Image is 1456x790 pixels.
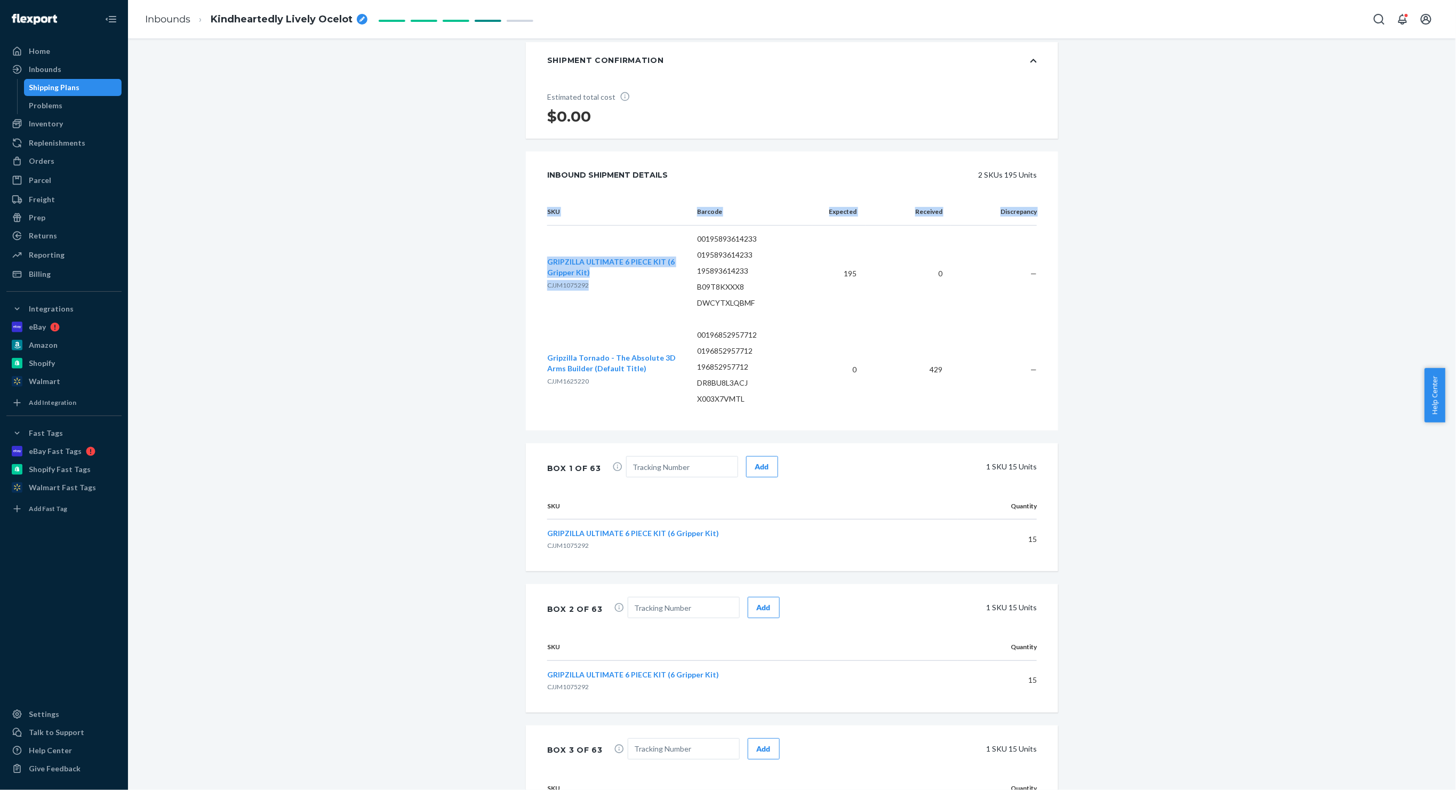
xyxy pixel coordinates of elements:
a: Walmart Fast Tags [6,479,122,496]
div: Prep [29,212,45,223]
input: Tracking Number [628,738,740,760]
div: Fast Tags [29,428,63,438]
a: Amazon [6,337,122,354]
a: eBay [6,318,122,336]
span: Kindheartedly Lively Ocelot [211,13,353,27]
th: Quantity [958,634,1037,660]
td: 0 [866,226,951,322]
span: — [1030,269,1037,278]
p: 0196852957712 [697,346,803,356]
div: Give Feedback [29,763,81,774]
p: DR8BU8L3ACJ [697,378,803,388]
p: DWCYTXLQBMF [697,298,803,308]
div: Add Integration [29,398,76,407]
button: Gripzilla Tornado - The Absolute 3D Arms Builder (Default Title) [547,353,680,374]
button: Give Feedback [6,760,122,777]
a: Problems [24,97,122,114]
div: 1 SKU 15 Units [796,738,1037,760]
div: Help Center [29,745,72,756]
a: Orders [6,153,122,170]
div: Inbounds [29,64,61,75]
a: Add Fast Tag [6,500,122,517]
a: Add Integration [6,394,122,411]
p: 196852957712 [697,362,803,372]
div: eBay [29,322,46,332]
button: Open notifications [1392,9,1413,30]
button: Add [746,456,778,477]
span: CJJM1625220 [547,377,589,385]
button: Open account menu [1415,9,1437,30]
th: Discrepancy [951,198,1037,226]
p: B09T8KXXX8 [697,282,803,292]
button: GRIPZILLA ULTIMATE 6 PIECE KIT (6 Gripper Kit) [547,528,719,539]
a: Billing [6,266,122,283]
div: Freight [29,194,55,205]
a: Parcel [6,172,122,189]
a: Inventory [6,115,122,132]
td: 15 [958,520,1037,559]
div: Home [29,46,50,57]
div: Shipping Plans [29,82,80,93]
div: Integrations [29,304,74,314]
div: Returns [29,230,57,241]
span: CJJM1075292 [547,281,589,289]
th: SKU [547,493,958,520]
button: Close Navigation [100,9,122,30]
div: Add [757,744,771,754]
a: Home [6,43,122,60]
a: Shopify Fast Tags [6,461,122,478]
button: GRIPZILLA ULTIMATE 6 PIECE KIT (6 Gripper Kit) [547,669,719,680]
h1: $0.00 [547,107,638,126]
img: Flexport logo [12,14,57,25]
td: 15 [958,660,1037,700]
th: SKU [547,198,689,226]
a: Walmart [6,373,122,390]
div: Add [757,602,771,613]
div: Inventory [29,118,63,129]
th: Expected [812,198,866,226]
span: CJJM1075292 [547,683,589,691]
div: Add [755,461,769,472]
button: Add [748,738,780,760]
a: Shopify [6,355,122,372]
input: Tracking Number [628,597,740,618]
div: Walmart [29,376,60,387]
div: Problems [29,100,63,111]
a: Settings [6,706,122,723]
div: Shipment Confirmation [547,55,664,66]
button: Add [748,597,780,618]
div: Box 1 of 63 [547,458,601,479]
div: Add Fast Tag [29,504,67,513]
button: GRIPZILLA ULTIMATE 6 PIECE KIT (6 Gripper Kit) [547,257,680,278]
div: Box 3 of 63 [547,739,603,761]
div: Amazon [29,340,58,350]
p: 0195893614233 [697,250,803,260]
th: SKU [547,634,958,660]
div: Settings [29,709,59,720]
a: Inbounds [145,13,190,25]
div: Billing [29,269,51,280]
p: X003X7VMTL [697,394,803,404]
a: Inbounds [6,61,122,78]
div: 1 SKU 15 Units [794,456,1037,477]
span: CJJM1075292 [547,541,589,549]
p: 00196852957712 [697,330,803,340]
td: 429 [866,322,951,418]
div: Box 2 of 63 [547,599,603,620]
div: Walmart Fast Tags [29,482,96,493]
ol: breadcrumbs [137,4,376,35]
p: 195893614233 [697,266,803,276]
th: Received [866,198,951,226]
span: Gripzilla Tornado - The Absolute 3D Arms Builder (Default Title) [547,353,676,373]
div: Reporting [29,250,65,260]
div: Inbound Shipment Details [547,164,668,186]
span: GRIPZILLA ULTIMATE 6 PIECE KIT (6 Gripper Kit) [547,257,675,277]
a: Returns [6,227,122,244]
span: GRIPZILLA ULTIMATE 6 PIECE KIT (6 Gripper Kit) [547,670,719,679]
button: Fast Tags [6,425,122,442]
button: Help Center [1425,368,1445,422]
div: Replenishments [29,138,85,148]
th: Quantity [958,493,1037,520]
span: GRIPZILLA ULTIMATE 6 PIECE KIT (6 Gripper Kit) [547,529,719,538]
input: Tracking Number [626,456,738,477]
